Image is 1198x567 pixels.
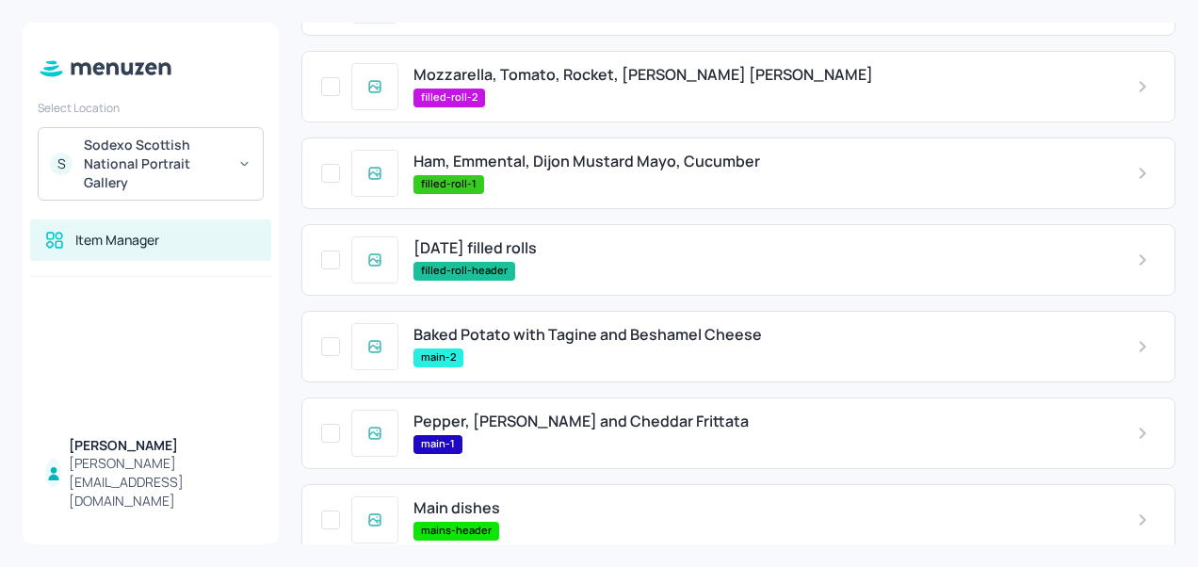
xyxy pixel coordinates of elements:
[413,153,760,170] span: Ham, Emmental, Dijon Mustard Mayo, Cucumber
[69,436,256,455] div: [PERSON_NAME]
[413,349,463,365] span: main-2
[413,499,500,517] span: Main dishes
[413,523,499,539] span: mains-header
[413,66,873,84] span: Mozzarella, Tomato, Rocket, [PERSON_NAME] [PERSON_NAME]
[413,89,485,105] span: filled-roll-2
[413,436,462,452] span: main-1
[75,231,159,250] div: Item Manager
[413,326,762,344] span: Baked Potato with Tagine and Beshamel Cheese
[69,454,256,510] div: [PERSON_NAME][EMAIL_ADDRESS][DOMAIN_NAME]
[38,100,264,116] div: Select Location
[413,176,484,192] span: filled-roll-1
[50,153,73,175] div: S
[413,239,537,257] span: [DATE] filled rolls
[84,136,226,192] div: Sodexo Scottish National Portrait Gallery
[413,413,749,430] span: Pepper, [PERSON_NAME] and Cheddar Frittata
[413,263,515,279] span: filled-roll-header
